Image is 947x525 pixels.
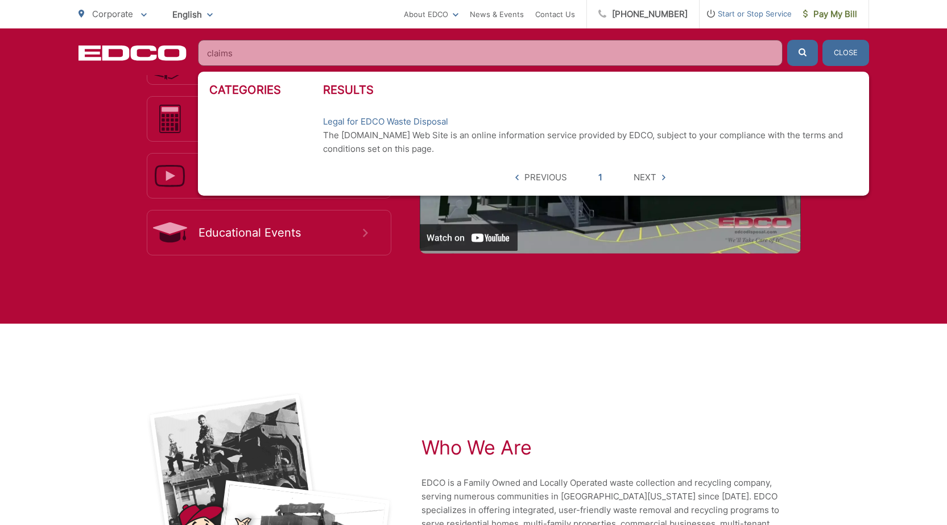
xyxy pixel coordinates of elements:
span: Educational Events [199,226,363,239]
a: Legal for EDCO Waste Disposal [323,115,448,129]
h3: Results [323,83,858,97]
a: Educational Events [147,210,391,255]
a: About EDCO [404,7,458,21]
span: Pay My Bill [803,7,857,21]
a: Videos [147,153,391,199]
h2: Who We Are [421,436,803,459]
span: Corporate [92,9,133,19]
p: The [DOMAIN_NAME] Web Site is an online information service provided by EDCO, subject to your com... [323,129,858,156]
button: Close [822,40,869,66]
input: Search [198,40,783,66]
span: English [164,5,221,24]
span: Next [634,171,656,184]
a: 1 [598,171,602,184]
a: Diversion Calculator [147,96,391,142]
a: Contact Us [535,7,575,21]
a: News & Events [470,7,524,21]
button: Submit the search query. [787,40,818,66]
span: Previous [524,171,567,184]
a: EDCD logo. Return to the homepage. [78,45,187,61]
h3: Categories [209,83,323,97]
